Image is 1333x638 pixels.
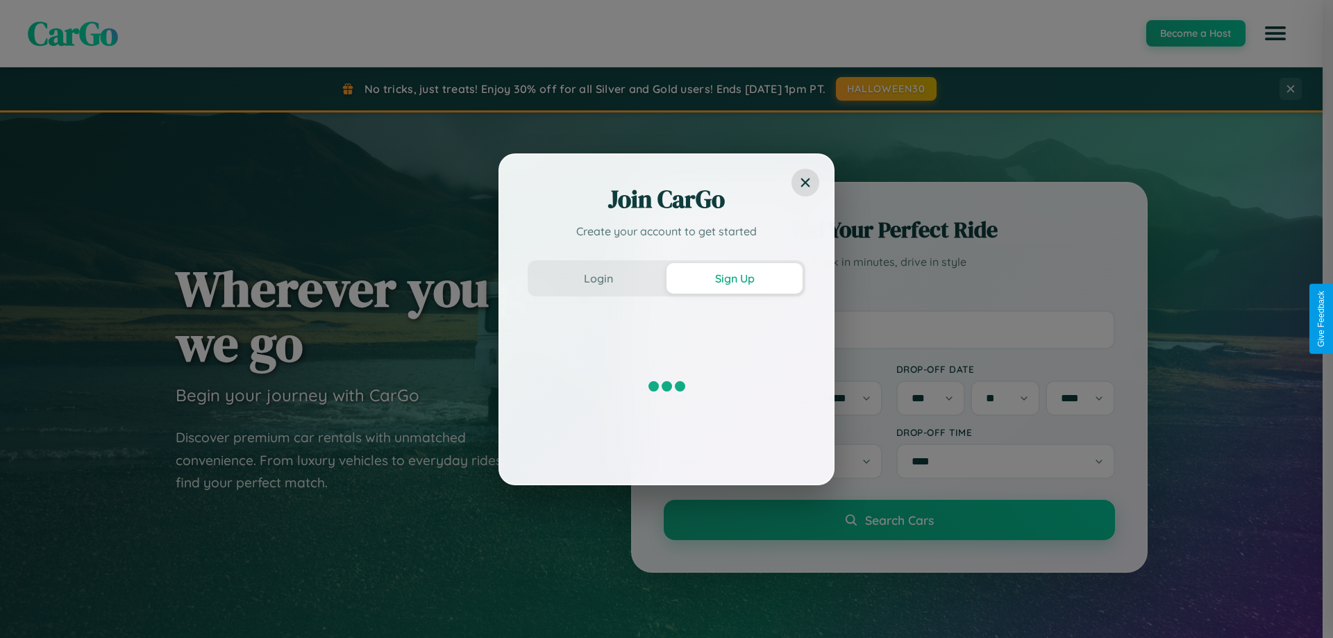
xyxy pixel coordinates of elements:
div: Give Feedback [1316,291,1326,347]
iframe: Intercom live chat [14,591,47,624]
button: Login [530,263,666,294]
h2: Join CarGo [528,183,805,216]
p: Create your account to get started [528,223,805,240]
button: Sign Up [666,263,803,294]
